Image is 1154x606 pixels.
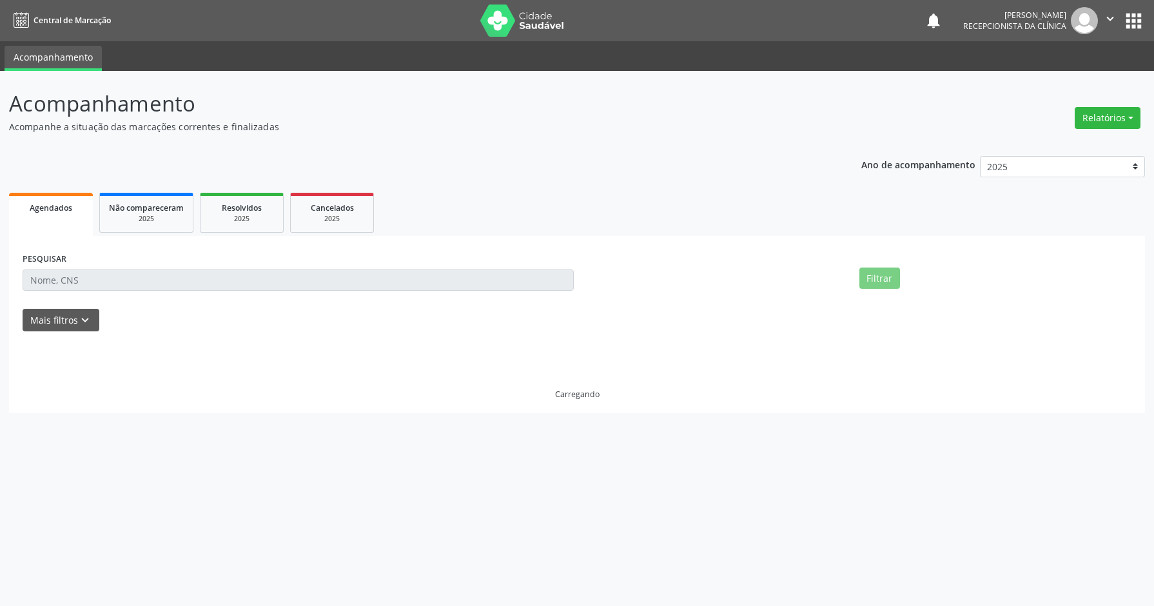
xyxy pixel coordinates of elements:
img: img [1071,7,1098,34]
a: Central de Marcação [9,10,111,31]
div: 2025 [109,214,184,224]
button: notifications [924,12,943,30]
p: Acompanhamento [9,88,804,120]
label: PESQUISAR [23,249,66,269]
button: Relatórios [1075,107,1140,129]
p: Ano de acompanhamento [861,156,975,172]
span: Recepcionista da clínica [963,21,1066,32]
a: Acompanhamento [5,46,102,71]
div: Carregando [555,389,600,400]
input: Nome, CNS [23,269,574,291]
div: 2025 [300,214,364,224]
span: Cancelados [311,202,354,213]
button: Filtrar [859,268,900,289]
button: Mais filtroskeyboard_arrow_down [23,309,99,331]
span: Agendados [30,202,72,213]
span: Não compareceram [109,202,184,213]
span: Central de Marcação [34,15,111,26]
i: keyboard_arrow_down [78,313,92,327]
div: [PERSON_NAME] [963,10,1066,21]
button: apps [1122,10,1145,32]
span: Resolvidos [222,202,262,213]
i:  [1103,12,1117,26]
p: Acompanhe a situação das marcações correntes e finalizadas [9,120,804,133]
div: 2025 [210,214,274,224]
button:  [1098,7,1122,34]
